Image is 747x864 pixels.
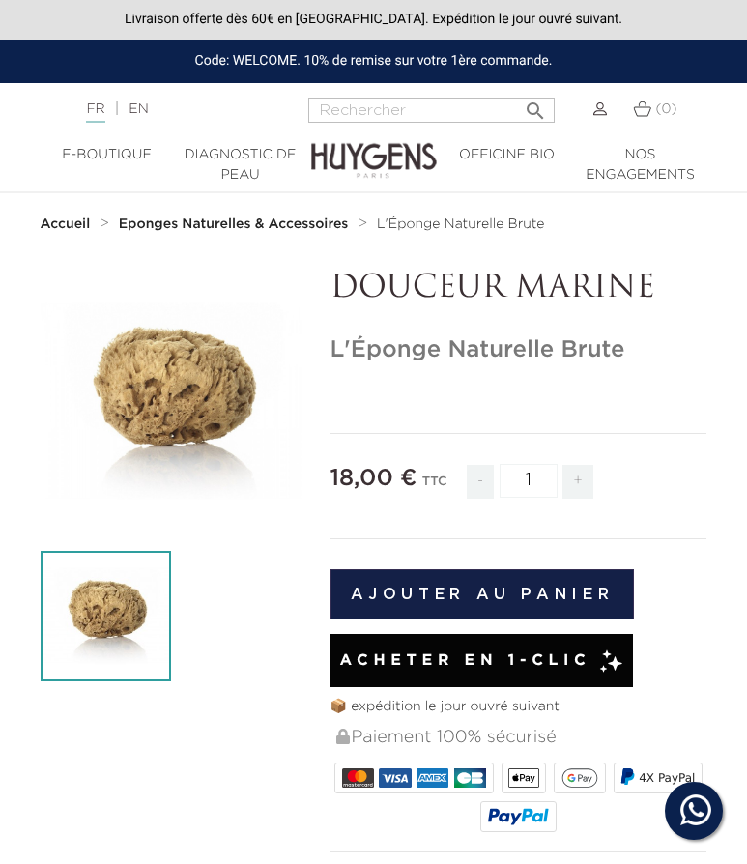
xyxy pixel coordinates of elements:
a: E-Boutique [41,145,174,165]
img: VISA [379,768,411,788]
img: L'ÉPONGE NATURELLE BRUTE [41,551,171,681]
span: - [467,465,494,499]
a: Diagnostic de peau [174,145,307,186]
span: (0) [656,102,677,116]
a: FR [86,102,104,123]
i:  [524,94,547,117]
button:  [518,92,553,118]
input: Rechercher [308,98,555,123]
div: TTC [422,461,447,513]
a: Nos engagements [574,145,707,186]
div: | [76,98,297,121]
img: apple_pay [508,768,538,788]
p: 📦 expédition le jour ouvré suivant [330,697,707,717]
img: Paiement 100% sécurisé [336,729,350,744]
h1: L'Éponge Naturelle Brute [330,336,707,364]
img: AMEX [417,768,448,788]
span: 18,00 € [330,467,417,490]
a: L'Éponge Naturelle Brute [377,216,545,232]
a: Eponges Naturelles & Accessoires [119,216,354,232]
a: Officine Bio [441,145,574,165]
img: MASTERCARD [342,768,374,788]
span: L'Éponge Naturelle Brute [377,217,545,231]
p: DOUCEUR MARINE [330,271,707,307]
strong: Eponges Naturelles & Accessoires [119,217,349,231]
button: Ajouter au panier [330,569,635,619]
img: CB_NATIONALE [454,768,486,788]
span: + [562,465,593,499]
strong: Accueil [41,217,91,231]
a: EN [129,102,148,116]
img: Huygens [311,112,437,181]
input: Quantité [500,464,558,498]
img: google_pay [561,768,598,788]
a: Accueil [41,216,95,232]
div: Paiement 100% sécurisé [334,717,707,759]
span: 4X PayPal [639,771,695,785]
